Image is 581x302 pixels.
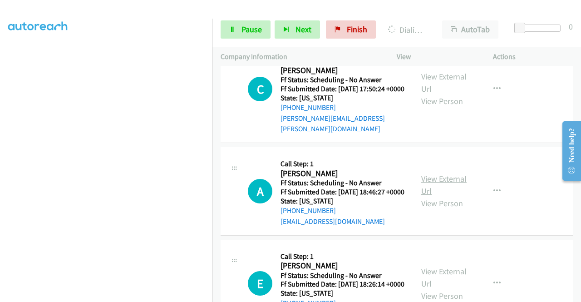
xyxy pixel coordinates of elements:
span: Next [295,24,311,35]
div: The call is yet to be attempted [248,271,272,296]
h5: Call Step: 1 [281,252,404,261]
button: Next [275,20,320,39]
a: [PHONE_NUMBER] [281,206,336,215]
h5: State: [US_STATE] [281,94,405,103]
a: [EMAIL_ADDRESS][DOMAIN_NAME] [281,217,385,226]
div: Delay between calls (in seconds) [519,25,561,32]
div: 0 [569,20,573,33]
h1: A [248,179,272,203]
iframe: Resource Center [555,115,581,187]
h5: Ff Status: Scheduling - No Answer [281,271,404,280]
div: The call is yet to be attempted [248,77,272,101]
a: View External Url [421,71,467,94]
a: View External Url [421,173,467,196]
a: Pause [221,20,271,39]
button: AutoTab [442,20,498,39]
h2: [PERSON_NAME] [281,168,404,179]
a: View Person [421,198,463,208]
p: Dialing [PERSON_NAME] [388,24,426,36]
h5: Ff Status: Scheduling - No Answer [281,178,404,188]
h2: [PERSON_NAME] [281,65,405,76]
p: Company Information [221,51,380,62]
h5: Ff Submitted Date: [DATE] 18:46:27 +0000 [281,188,404,197]
h1: E [248,271,272,296]
h5: Ff Status: Scheduling - No Answer [281,75,405,84]
div: The call is yet to be attempted [248,179,272,203]
a: View External Url [421,266,467,289]
h1: C [248,77,272,101]
h2: [PERSON_NAME] [281,261,404,271]
a: [PERSON_NAME][EMAIL_ADDRESS][PERSON_NAME][DOMAIN_NAME] [281,114,385,134]
h5: Ff Submitted Date: [DATE] 17:50:24 +0000 [281,84,405,94]
p: Actions [493,51,573,62]
a: View Person [421,291,463,301]
a: View Person [421,96,463,106]
h5: State: [US_STATE] [281,289,404,298]
p: View [397,51,477,62]
span: Pause [241,24,262,35]
a: Finish [326,20,376,39]
h5: State: [US_STATE] [281,197,404,206]
h5: Ff Submitted Date: [DATE] 18:26:14 +0000 [281,280,404,289]
span: Finish [347,24,367,35]
a: [PHONE_NUMBER] [281,103,336,112]
h5: Call Step: 1 [281,159,404,168]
